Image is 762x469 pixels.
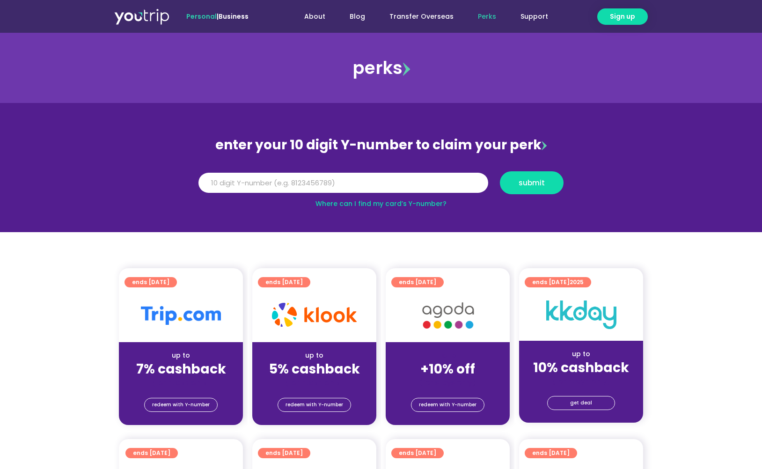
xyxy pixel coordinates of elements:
span: ends [DATE] [532,448,570,458]
a: ends [DATE] [391,277,444,287]
span: get deal [570,396,592,410]
span: ends [DATE] [399,277,436,287]
input: 10 digit Y-number (e.g. 8123456789) [198,173,488,193]
a: Blog [337,8,377,25]
span: 2025 [570,278,584,286]
a: Perks [466,8,508,25]
span: Personal [186,12,217,21]
a: Sign up [597,8,648,25]
a: redeem with Y-number [411,398,484,412]
strong: 7% cashback [136,360,226,378]
a: Support [508,8,560,25]
span: redeem with Y-number [152,398,210,411]
span: ends [DATE] [532,277,584,287]
div: (for stays only) [260,378,369,388]
a: ends [DATE] [258,277,310,287]
a: ends [DATE] [125,448,178,458]
form: Y Number [198,171,564,201]
a: redeem with Y-number [144,398,218,412]
nav: Menu [274,8,560,25]
span: ends [DATE] [265,277,303,287]
a: About [292,8,337,25]
a: Business [219,12,249,21]
strong: 10% cashback [533,359,629,377]
a: Where can I find my card’s Y-number? [315,199,447,208]
span: Sign up [610,12,635,22]
span: submit [519,179,545,186]
span: ends [DATE] [132,277,169,287]
a: ends [DATE] [391,448,444,458]
a: ends [DATE] [258,448,310,458]
span: | [186,12,249,21]
div: (for stays only) [527,376,636,386]
a: ends [DATE] [125,277,177,287]
div: enter your 10 digit Y-number to claim your perk [194,133,568,157]
div: (for stays only) [126,378,235,388]
button: submit [500,171,564,194]
div: up to [260,351,369,360]
span: up to [439,351,456,360]
strong: 5% cashback [269,360,360,378]
span: redeem with Y-number [419,398,476,411]
span: redeem with Y-number [286,398,343,411]
div: (for stays only) [393,378,502,388]
a: get deal [547,396,615,410]
span: ends [DATE] [133,448,170,458]
a: ends [DATE] [525,448,577,458]
div: up to [527,349,636,359]
div: up to [126,351,235,360]
strong: +10% off [420,360,475,378]
span: ends [DATE] [265,448,303,458]
a: Transfer Overseas [377,8,466,25]
span: ends [DATE] [399,448,436,458]
a: redeem with Y-number [278,398,351,412]
a: ends [DATE]2025 [525,277,591,287]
